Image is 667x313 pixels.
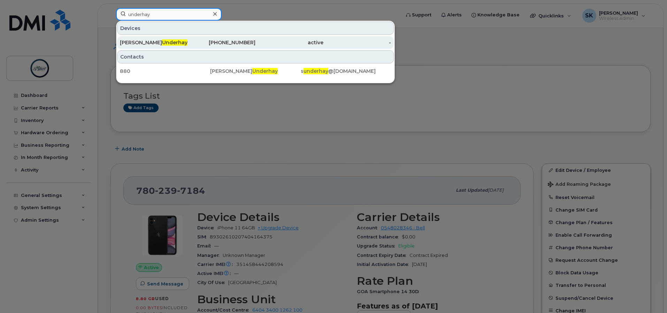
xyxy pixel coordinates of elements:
div: Devices [117,22,394,35]
div: active [255,39,323,46]
div: [PERSON_NAME] [120,39,188,46]
span: Underhay [252,68,278,74]
div: 880 [120,68,210,75]
span: underhay [304,68,328,74]
a: 880[PERSON_NAME]Underhaysunderhay@[DOMAIN_NAME] [117,65,394,77]
a: [PERSON_NAME]Underhay[PHONE_NUMBER]active- [117,36,394,49]
div: [PERSON_NAME] [210,68,300,75]
span: Underhay [162,39,187,46]
div: [PHONE_NUMBER] [188,39,256,46]
div: Contacts [117,50,394,63]
div: - [323,39,391,46]
div: s @[DOMAIN_NAME] [301,68,391,75]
